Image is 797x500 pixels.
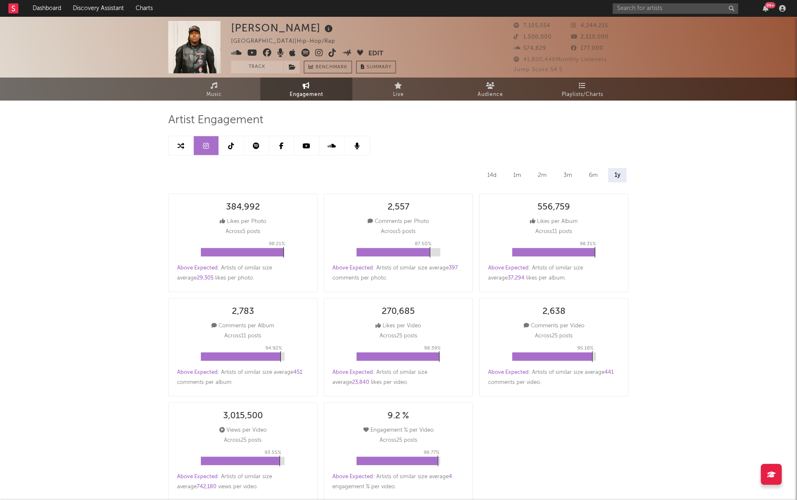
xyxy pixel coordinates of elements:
div: Comments per Video [524,321,584,331]
span: 1,500,000 [514,34,552,40]
span: Above Expected [333,370,373,375]
span: Benchmark [316,62,347,73]
p: Across 11 posts [536,227,573,237]
div: 2m [532,168,553,182]
div: : Artists of similar size average likes per photo . [177,263,309,283]
span: Above Expected [488,370,529,375]
span: Above Expected [177,474,218,479]
button: Edit [369,49,384,59]
p: 98.21 % [269,239,285,249]
a: Engagement [260,78,352,101]
p: 96.77 % [424,448,440,458]
span: 23,840 [352,380,370,385]
span: 37,294 [508,275,524,281]
div: 556,759 [538,202,571,212]
div: 1m [507,168,527,182]
div: 2,783 [232,307,254,317]
span: Above Expected [177,265,218,271]
span: 397 [449,265,458,271]
p: 98.39 % [424,343,441,353]
div: 2,638 [542,307,566,317]
a: Audience [445,78,537,101]
p: 95.16 % [578,343,594,353]
span: Audience [478,90,504,100]
a: Benchmark [304,61,352,73]
div: 9.2 % [388,411,409,421]
div: 384,992 [226,202,260,212]
div: : Artists of similar size average likes per album . [488,263,620,283]
div: : Artists of similar size average likes per video . [333,368,465,388]
span: Above Expected [488,265,529,271]
div: : Artists of similar size average comments per album . [177,368,309,388]
button: 99+ [763,5,769,12]
div: 99 + [765,2,776,8]
p: 87.50 % [415,239,432,249]
div: 3m [557,168,578,182]
p: 93.55 % [265,448,281,458]
span: 4 [449,474,452,479]
span: Engagement [290,90,323,100]
div: : Artists of similar size average views per video . [177,472,309,492]
span: 7,105,554 [514,23,550,28]
span: Playlists/Charts [562,90,604,100]
p: 98.31 % [580,239,596,249]
div: [PERSON_NAME] [231,21,335,35]
div: : Artists of similar size average engagement % per video . [333,472,465,492]
input: Search for artists [613,3,738,14]
button: Track [231,61,283,73]
span: Music [207,90,222,100]
div: Comments per Album [211,321,274,331]
p: Across 25 posts [535,331,573,341]
div: : Artists of similar size average comments per video . [488,368,620,388]
span: Summary [367,65,391,70]
a: Playlists/Charts [537,78,629,101]
span: 441 [604,370,614,375]
div: Engagement % per Video [363,425,434,435]
p: Across 25 posts [380,331,417,341]
span: Live [393,90,404,100]
span: Above Expected [177,370,218,375]
div: [GEOGRAPHIC_DATA] | Hip-Hop/Rap [231,36,345,47]
span: 451 [293,370,302,375]
div: 14d [481,168,503,182]
span: 574,829 [514,46,546,51]
p: 94.92 % [265,343,282,353]
a: Music [168,78,260,101]
span: 41,800,448 Monthly Listeners [514,57,607,62]
button: Summary [356,61,396,73]
span: Jump Score: 54.5 [514,67,563,73]
div: 2,557 [388,202,409,212]
p: Across 5 posts [381,227,416,237]
p: Across 5 posts [226,227,260,237]
div: Likes per Video [375,321,421,331]
p: Across 25 posts [380,435,417,446]
div: Likes per Photo [220,217,266,227]
a: Live [352,78,445,101]
div: 3,015,500 [223,411,263,421]
span: Above Expected [333,265,373,271]
span: 29,305 [197,275,213,281]
p: Across 25 posts [224,435,262,446]
div: Comments per Photo [368,217,429,227]
div: 270,685 [382,307,415,317]
div: Likes per Album [530,217,578,227]
div: Views per Video [219,425,267,435]
span: 4,244,215 [571,23,609,28]
span: 742,180 [197,484,216,490]
div: 6m [583,168,604,182]
span: Artist Engagement [168,115,263,125]
div: 1y [608,168,627,182]
p: Across 11 posts [224,331,261,341]
div: : Artists of similar size average comments per photo . [333,263,465,283]
span: 177,000 [571,46,604,51]
span: Above Expected [333,474,373,479]
span: 2,510,000 [571,34,609,40]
